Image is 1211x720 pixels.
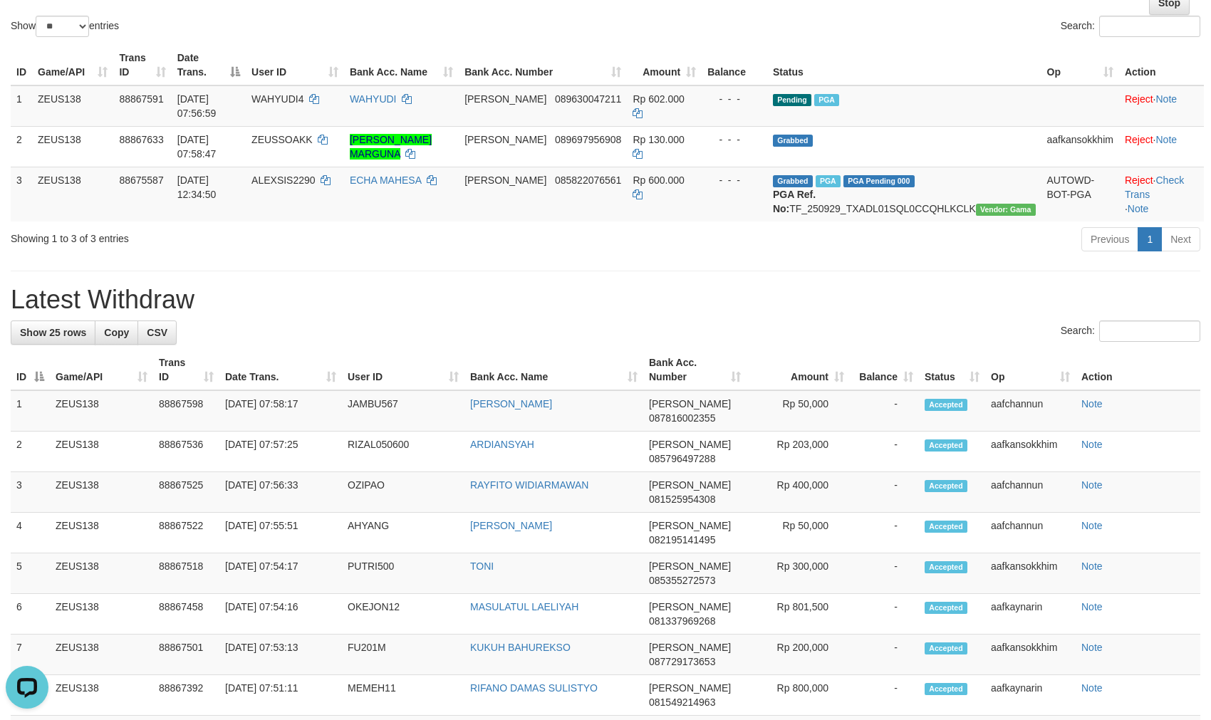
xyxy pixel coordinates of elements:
[11,635,50,675] td: 7
[814,94,839,106] span: Marked by aafkaynarin
[219,675,342,716] td: [DATE] 07:51:11
[251,174,316,186] span: ALEXSIS2290
[342,675,464,716] td: MEMEH11
[1081,560,1103,572] a: Note
[555,134,621,145] span: Copy 089697956908 to clipboard
[555,93,621,105] span: Copy 089630047211 to clipboard
[747,513,850,553] td: Rp 50,000
[219,472,342,513] td: [DATE] 07:56:33
[702,45,767,85] th: Balance
[747,635,850,675] td: Rp 200,000
[11,594,50,635] td: 6
[1119,85,1204,127] td: ·
[11,513,50,553] td: 4
[32,167,113,221] td: ZEUS138
[153,432,219,472] td: 88867536
[649,575,715,586] span: Copy 085355272573 to clipboard
[50,432,153,472] td: ZEUS138
[1081,642,1103,653] a: Note
[32,45,113,85] th: Game/API: activate to sort column ascending
[464,174,546,186] span: [PERSON_NAME]
[1041,45,1119,85] th: Op: activate to sort column ascending
[985,594,1076,635] td: aafkaynarin
[925,480,967,492] span: Accepted
[747,432,850,472] td: Rp 203,000
[11,226,494,246] div: Showing 1 to 3 of 3 entries
[172,45,246,85] th: Date Trans.: activate to sort column descending
[816,175,841,187] span: Marked by aafpengsreynich
[1099,320,1200,342] input: Search:
[1081,520,1103,531] a: Note
[850,390,919,432] td: -
[342,513,464,553] td: AHYANG
[649,412,715,424] span: Copy 087816002355 to clipboard
[1119,126,1204,167] td: ·
[633,134,684,145] span: Rp 130.000
[153,350,219,390] th: Trans ID: activate to sort column ascending
[113,45,171,85] th: Trans ID: activate to sort column ascending
[843,175,915,187] span: PGA Pending
[342,432,464,472] td: RIZAL050600
[219,635,342,675] td: [DATE] 07:53:13
[11,167,32,221] td: 3
[104,327,129,338] span: Copy
[32,85,113,127] td: ZEUS138
[95,320,138,345] a: Copy
[985,635,1076,675] td: aafkansokkhim
[649,615,715,627] span: Copy 081337969268 to clipboard
[153,390,219,432] td: 88867598
[153,635,219,675] td: 88867501
[11,126,32,167] td: 2
[470,520,552,531] a: [PERSON_NAME]
[11,350,50,390] th: ID: activate to sort column descending
[649,696,715,708] span: Copy 081549214963 to clipboard
[177,134,217,160] span: [DATE] 07:58:47
[1041,167,1119,221] td: AUTOWD-BOT-PGA
[1156,134,1178,145] a: Note
[925,439,967,452] span: Accepted
[985,472,1076,513] td: aafchannun
[649,601,731,612] span: [PERSON_NAME]
[767,167,1041,221] td: TF_250929_TXADL01SQL0CCQHLKCLK
[1161,227,1200,251] a: Next
[1081,227,1138,251] a: Previous
[1081,479,1103,491] a: Note
[470,682,598,694] a: RIFANO DAMAS SULISTYO
[6,6,48,48] button: Open LiveChat chat widget
[649,520,731,531] span: [PERSON_NAME]
[350,134,432,160] a: [PERSON_NAME] MARGUNA
[850,675,919,716] td: -
[919,350,985,390] th: Status: activate to sort column ascending
[470,642,571,653] a: KUKUH BAHUREKSO
[985,390,1076,432] td: aafchannun
[219,432,342,472] td: [DATE] 07:57:25
[11,432,50,472] td: 2
[219,553,342,594] td: [DATE] 07:54:17
[470,439,534,450] a: ARDIANSYAH
[50,635,153,675] td: ZEUS138
[36,16,89,37] select: Showentries
[747,675,850,716] td: Rp 800,000
[153,513,219,553] td: 88867522
[1119,167,1204,221] td: · ·
[707,92,762,106] div: - - -
[925,561,967,573] span: Accepted
[1061,16,1200,37] label: Search:
[555,174,621,186] span: Copy 085822076561 to clipboard
[470,601,578,612] a: MASULATUL LAELIYAH
[459,45,627,85] th: Bank Acc. Number: activate to sort column ascending
[50,553,153,594] td: ZEUS138
[649,398,731,409] span: [PERSON_NAME]
[251,93,303,105] span: WAHYUDI4
[1061,320,1200,342] label: Search:
[985,675,1076,716] td: aafkaynarin
[350,174,421,186] a: ECHA MAHESA
[1099,16,1200,37] input: Search:
[1156,93,1178,105] a: Note
[985,513,1076,553] td: aafchannun
[251,134,313,145] span: ZEUSSOAKK
[649,439,731,450] span: [PERSON_NAME]
[767,45,1041,85] th: Status
[464,350,643,390] th: Bank Acc. Name: activate to sort column ascending
[1125,93,1153,105] a: Reject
